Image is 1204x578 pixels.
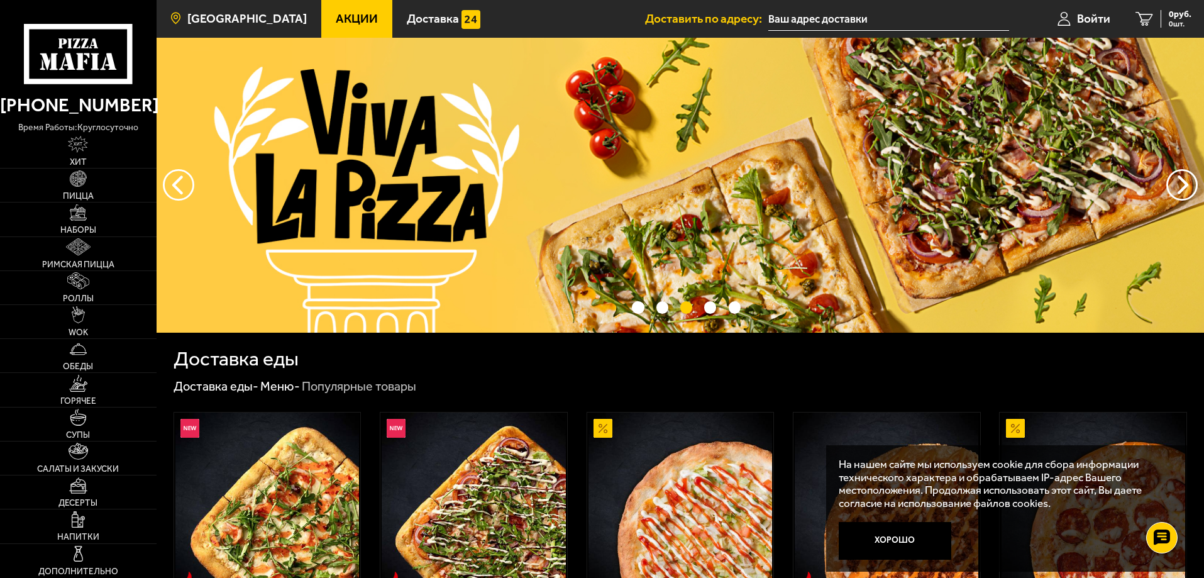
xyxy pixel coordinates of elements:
[42,260,114,269] span: Римская пицца
[70,158,87,167] span: Хит
[174,379,258,394] a: Доставка еды-
[461,10,480,29] img: 15daf4d41897b9f0e9f617042186c801.svg
[66,431,90,440] span: Супы
[407,13,459,25] span: Доставка
[1077,13,1110,25] span: Войти
[163,169,194,201] button: следующий
[387,419,406,438] img: Новинка
[60,397,96,406] span: Горячее
[1166,169,1198,201] button: предыдущий
[729,301,741,313] button: точки переключения
[1169,20,1191,28] span: 0 шт.
[57,533,99,542] span: Напитки
[656,301,668,313] button: точки переключения
[680,301,692,313] button: точки переключения
[60,226,96,235] span: Наборы
[1169,10,1191,19] span: 0 руб.
[632,301,644,313] button: точки переключения
[69,328,88,337] span: WOK
[187,13,307,25] span: [GEOGRAPHIC_DATA]
[63,362,93,371] span: Обеды
[336,13,378,25] span: Акции
[1006,419,1025,438] img: Акционный
[839,458,1168,510] p: На нашем сайте мы используем cookie для сбора информации технического характера и обрабатываем IP...
[704,301,716,313] button: точки переключения
[58,499,97,508] span: Десерты
[302,379,416,395] div: Популярные товары
[38,567,118,576] span: Дополнительно
[260,379,300,394] a: Меню-
[645,13,768,25] span: Доставить по адресу:
[63,192,94,201] span: Пицца
[839,522,952,560] button: Хорошо
[768,8,1009,31] input: Ваш адрес доставки
[63,294,94,303] span: Роллы
[180,419,199,438] img: Новинка
[594,419,612,438] img: Акционный
[174,349,299,369] h1: Доставка еды
[37,465,119,474] span: Салаты и закуски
